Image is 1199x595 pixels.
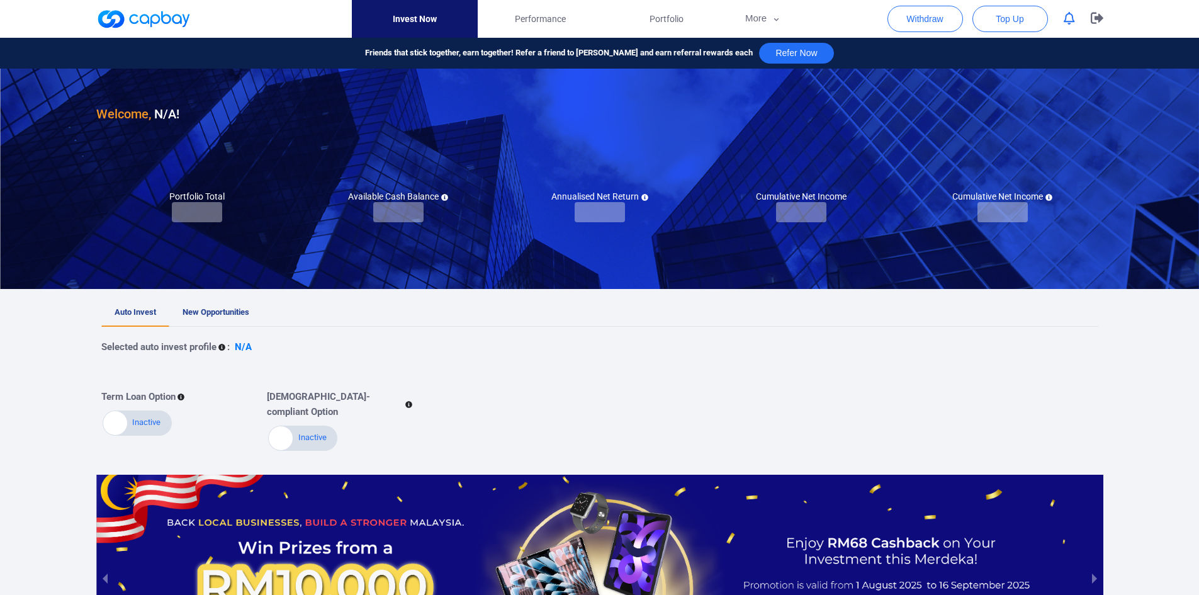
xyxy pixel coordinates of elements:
[101,389,176,404] p: Term Loan Option
[101,339,217,354] p: Selected auto invest profile
[183,307,249,317] span: New Opportunities
[227,339,230,354] p: :
[96,104,179,124] h3: N/A !
[267,389,403,419] p: [DEMOGRAPHIC_DATA]-compliant Option
[115,307,156,317] span: Auto Invest
[759,43,833,64] button: Refer Now
[96,106,151,122] span: Welcome,
[169,191,225,202] h5: Portfolio Total
[887,6,963,32] button: Withdraw
[996,13,1023,25] span: Top Up
[650,12,684,26] span: Portfolio
[365,47,753,60] span: Friends that stick together, earn together! Refer a friend to [PERSON_NAME] and earn referral rew...
[348,191,448,202] h5: Available Cash Balance
[972,6,1048,32] button: Top Up
[756,191,847,202] h5: Cumulative Net Income
[952,191,1052,202] h5: Cumulative Net Income
[551,191,648,202] h5: Annualised Net Return
[515,12,566,26] span: Performance
[235,339,252,354] p: N/A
